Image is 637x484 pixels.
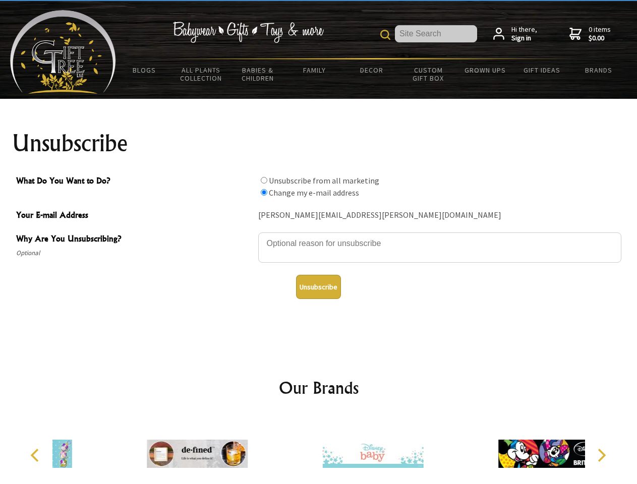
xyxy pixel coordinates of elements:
[258,208,621,223] div: [PERSON_NAME][EMAIL_ADDRESS][PERSON_NAME][DOMAIN_NAME]
[269,188,359,198] label: Change my e-mail address
[380,30,390,40] img: product search
[258,232,621,263] textarea: Why Are You Unsubscribing?
[511,25,537,43] span: Hi there,
[400,59,457,89] a: Custom Gift Box
[20,376,617,400] h2: Our Brands
[493,25,537,43] a: Hi there,Sign in
[173,59,230,89] a: All Plants Collection
[589,25,611,43] span: 0 items
[269,175,379,186] label: Unsubscribe from all marketing
[296,275,341,299] button: Unsubscribe
[16,232,253,247] span: Why Are You Unsubscribing?
[25,444,47,466] button: Previous
[395,25,477,42] input: Site Search
[16,247,253,259] span: Optional
[513,59,570,81] a: Gift Ideas
[569,25,611,43] a: 0 items$0.00
[456,59,513,81] a: Grown Ups
[590,444,612,466] button: Next
[116,59,173,81] a: BLOGS
[511,34,537,43] strong: Sign in
[10,10,116,94] img: Babyware - Gifts - Toys and more...
[172,22,324,43] img: Babywear - Gifts - Toys & more
[12,131,625,155] h1: Unsubscribe
[261,177,267,184] input: What Do You Want to Do?
[229,59,286,89] a: Babies & Children
[16,209,253,223] span: Your E-mail Address
[261,189,267,196] input: What Do You Want to Do?
[589,34,611,43] strong: $0.00
[343,59,400,81] a: Decor
[570,59,627,81] a: Brands
[286,59,343,81] a: Family
[16,174,253,189] span: What Do You Want to Do?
